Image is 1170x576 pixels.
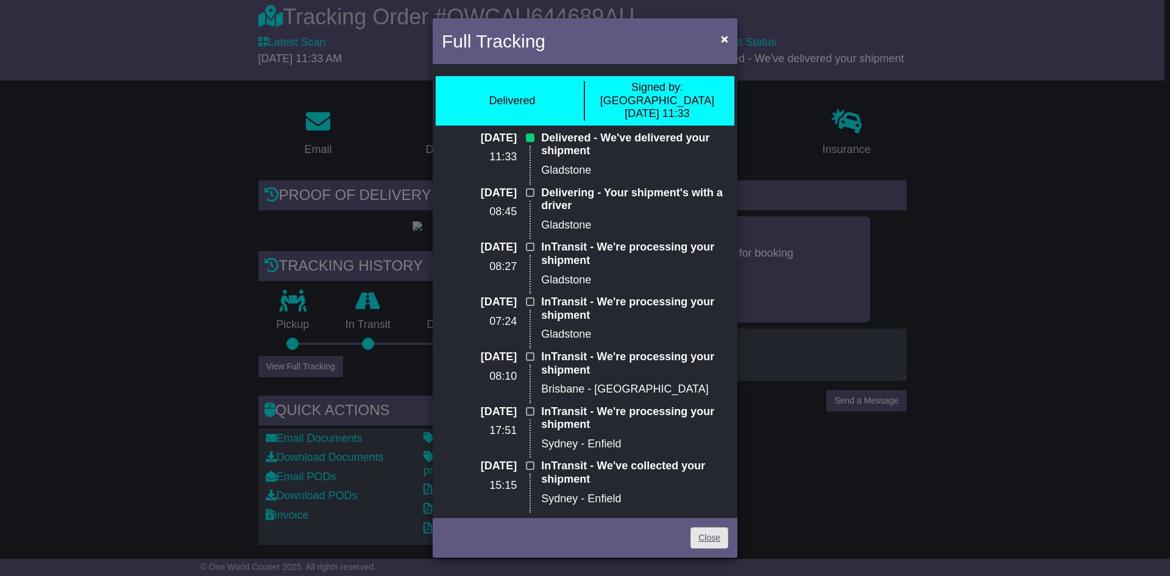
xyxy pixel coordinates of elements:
span: × [721,32,728,46]
div: Delivered [489,94,535,108]
p: InTransit - We're processing your shipment [541,405,728,432]
p: [DATE] [442,350,517,364]
span: Signed by: [631,81,683,93]
p: 15:15 [442,479,517,492]
p: InTransit - We're processing your shipment [541,350,728,377]
p: 08:45 [442,205,517,219]
p: [DATE] [442,514,517,528]
p: ToBeCollected - Your shipment data is lodged [541,514,728,541]
p: Gladstone [541,274,728,287]
p: Gladstone [541,219,728,232]
p: 07:24 [442,315,517,329]
p: [DATE] [442,405,517,419]
button: Close [715,26,734,51]
p: Delivering - Your shipment's with a driver [541,187,728,213]
p: Gladstone [541,328,728,341]
p: Sydney - Enfield [541,438,728,451]
p: InTransit - We're processing your shipment [541,296,728,322]
div: [GEOGRAPHIC_DATA] [DATE] 11:33 [591,81,723,121]
p: [DATE] [442,241,517,254]
p: [DATE] [442,460,517,473]
p: [DATE] [442,296,517,309]
a: Close [690,527,728,549]
p: 08:10 [442,370,517,383]
p: InTransit - We're processing your shipment [541,241,728,267]
p: 11:33 [442,151,517,164]
p: Delivered - We've delivered your shipment [541,132,728,158]
p: InTransit - We've collected your shipment [541,460,728,486]
p: Sydney - Enfield [541,492,728,506]
p: [DATE] [442,132,517,145]
p: Gladstone [541,164,728,177]
p: Brisbane - [GEOGRAPHIC_DATA] [541,383,728,396]
p: [DATE] [442,187,517,200]
h4: Full Tracking [442,27,545,55]
p: 17:51 [442,424,517,438]
p: 08:27 [442,260,517,274]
